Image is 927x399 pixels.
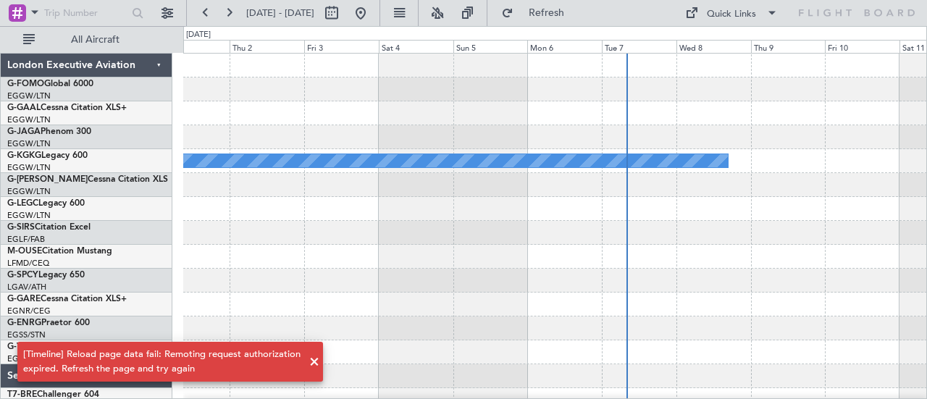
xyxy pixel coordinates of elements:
button: All Aircraft [16,28,157,51]
div: Wed 1 [156,40,230,53]
button: Quick Links [678,1,785,25]
span: Refresh [516,8,577,18]
span: G-SPCY [7,271,38,280]
div: Sat 4 [379,40,453,53]
a: G-ENRGPraetor 600 [7,319,90,327]
a: EGGW/LTN [7,162,51,173]
div: Tue 7 [602,40,676,53]
a: G-FOMOGlobal 6000 [7,80,93,88]
div: [DATE] [186,29,211,41]
a: G-SIRSCitation Excel [7,223,91,232]
span: [DATE] - [DATE] [246,7,314,20]
span: G-LEGC [7,199,38,208]
a: LFMD/CEQ [7,258,49,269]
a: G-KGKGLegacy 600 [7,151,88,160]
div: Mon 6 [527,40,602,53]
div: Thu 2 [230,40,304,53]
span: G-GARE [7,295,41,303]
a: EGNR/CEG [7,306,51,316]
div: Fri 3 [304,40,379,53]
div: Sun 5 [453,40,528,53]
span: G-[PERSON_NAME] [7,175,88,184]
a: M-OUSECitation Mustang [7,247,112,256]
a: EGGW/LTN [7,210,51,221]
span: G-SIRS [7,223,35,232]
a: EGGW/LTN [7,114,51,125]
span: G-KGKG [7,151,41,160]
div: Fri 10 [825,40,899,53]
span: G-ENRG [7,319,41,327]
span: M-OUSE [7,247,42,256]
a: G-LEGCLegacy 600 [7,199,85,208]
button: Refresh [495,1,582,25]
a: G-SPCYLegacy 650 [7,271,85,280]
a: G-JAGAPhenom 300 [7,127,91,136]
a: G-GARECessna Citation XLS+ [7,295,127,303]
span: G-FOMO [7,80,44,88]
span: G-JAGA [7,127,41,136]
span: G-GAAL [7,104,41,112]
div: Quick Links [707,7,756,22]
a: G-GAALCessna Citation XLS+ [7,104,127,112]
a: EGLF/FAB [7,234,45,245]
a: EGGW/LTN [7,138,51,149]
a: G-[PERSON_NAME]Cessna Citation XLS [7,175,168,184]
input: Trip Number [44,2,127,24]
div: [Timeline] Reload page data fail: Remoting request authorization expired. Refresh the page and tr... [23,348,301,376]
a: LGAV/ATH [7,282,46,293]
a: EGGW/LTN [7,91,51,101]
div: Thu 9 [751,40,826,53]
span: All Aircraft [38,35,153,45]
div: Wed 8 [676,40,751,53]
a: EGGW/LTN [7,186,51,197]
